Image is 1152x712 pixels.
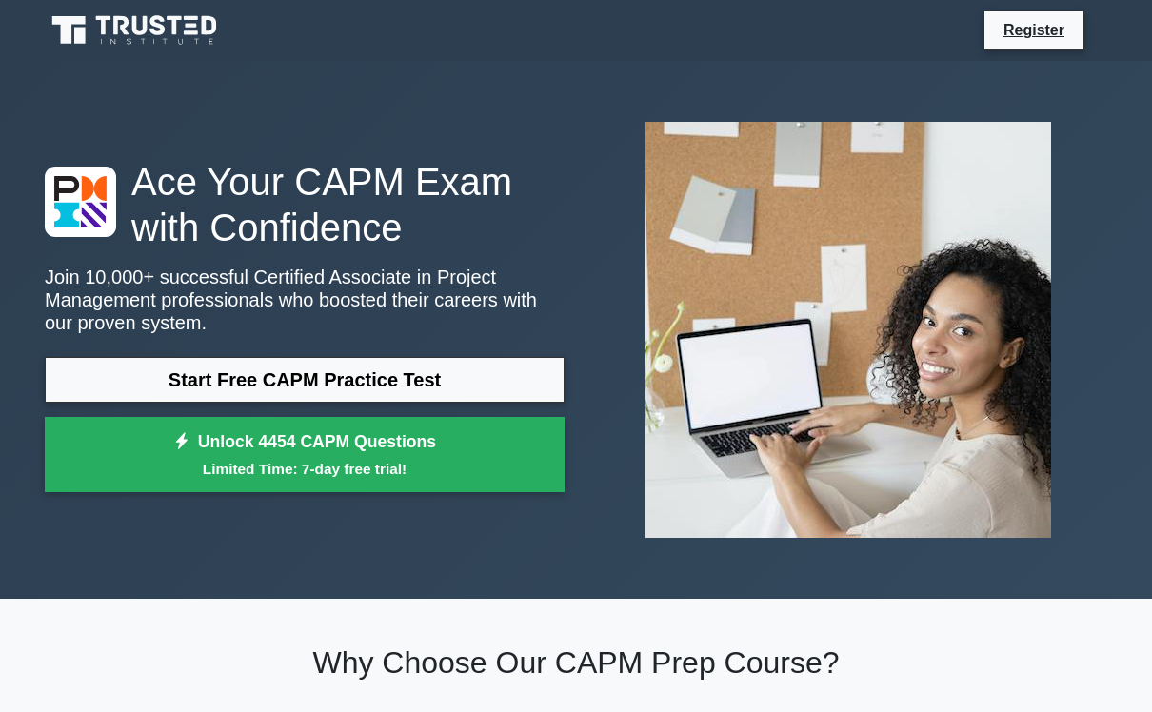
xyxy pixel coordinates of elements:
[69,458,541,480] small: Limited Time: 7-day free trial!
[45,644,1107,681] h2: Why Choose Our CAPM Prep Course?
[45,417,565,493] a: Unlock 4454 CAPM QuestionsLimited Time: 7-day free trial!
[45,266,565,334] p: Join 10,000+ successful Certified Associate in Project Management professionals who boosted their...
[45,357,565,403] a: Start Free CAPM Practice Test
[992,18,1076,42] a: Register
[45,159,565,250] h1: Ace Your CAPM Exam with Confidence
